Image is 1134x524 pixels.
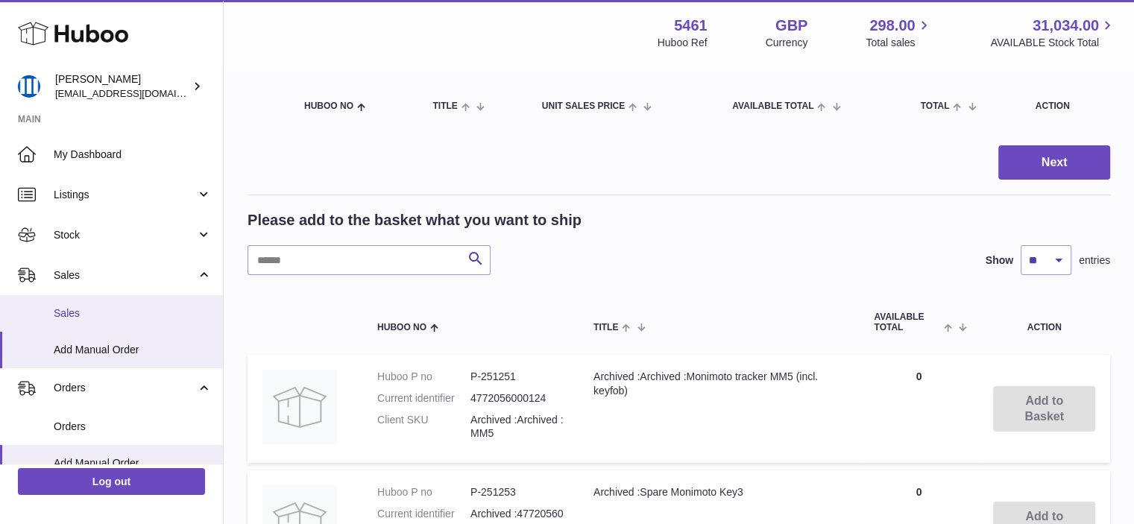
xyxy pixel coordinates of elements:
[990,16,1116,50] a: 31,034.00 AVAILABLE Stock Total
[1079,253,1110,268] span: entries
[377,391,470,405] dt: Current identifier
[986,253,1013,268] label: Show
[55,87,219,99] span: [EMAIL_ADDRESS][DOMAIN_NAME]
[732,101,813,111] span: AVAILABLE Total
[866,16,932,50] a: 298.00 Total sales
[579,355,859,464] td: Archived :Archived :Monimoto tracker MM5 (incl. keyfob)
[377,485,470,499] dt: Huboo P no
[990,36,1116,50] span: AVAILABLE Stock Total
[432,101,457,111] span: Title
[54,188,196,202] span: Listings
[1036,101,1095,111] div: Action
[766,36,808,50] div: Currency
[248,210,582,230] h2: Please add to the basket what you want to ship
[18,75,40,98] img: oksana@monimoto.com
[998,145,1110,180] button: Next
[874,312,940,332] span: AVAILABLE Total
[54,228,196,242] span: Stock
[775,16,807,36] strong: GBP
[1033,16,1099,36] span: 31,034.00
[869,16,915,36] span: 298.00
[18,468,205,495] a: Log out
[55,72,189,101] div: [PERSON_NAME]
[658,36,708,50] div: Huboo Ref
[978,297,1110,347] th: Action
[262,370,337,444] img: Archived :Archived :Monimoto tracker MM5 (incl. keyfob)
[470,413,564,441] dd: Archived :Archived :MM5
[674,16,708,36] strong: 5461
[859,355,978,464] td: 0
[54,420,212,434] span: Orders
[377,323,426,332] span: Huboo no
[54,268,196,282] span: Sales
[470,370,564,384] dd: P-251251
[54,306,212,321] span: Sales
[54,381,196,395] span: Orders
[377,413,470,441] dt: Client SKU
[54,343,212,357] span: Add Manual Order
[470,485,564,499] dd: P-251253
[542,101,625,111] span: Unit Sales Price
[54,456,212,470] span: Add Manual Order
[54,148,212,162] span: My Dashboard
[921,101,950,111] span: Total
[593,323,618,332] span: Title
[377,370,470,384] dt: Huboo P no
[470,391,564,405] dd: 4772056000124
[866,36,932,50] span: Total sales
[304,101,353,111] span: Huboo no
